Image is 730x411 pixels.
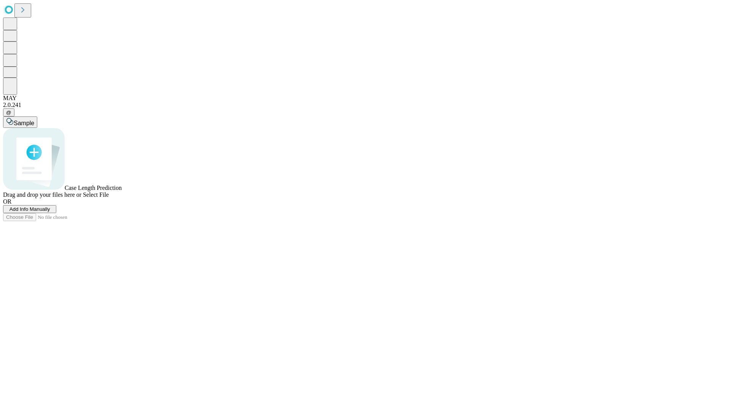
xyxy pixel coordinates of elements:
span: Case Length Prediction [65,185,122,191]
div: MAY [3,95,727,102]
div: 2.0.241 [3,102,727,108]
span: @ [6,110,11,115]
span: OR [3,198,11,205]
span: Add Info Manually [10,206,50,212]
button: Sample [3,116,37,128]
button: Add Info Manually [3,205,56,213]
span: Drag and drop your files here or [3,191,81,198]
button: @ [3,108,14,116]
span: Select File [83,191,109,198]
span: Sample [14,120,34,126]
